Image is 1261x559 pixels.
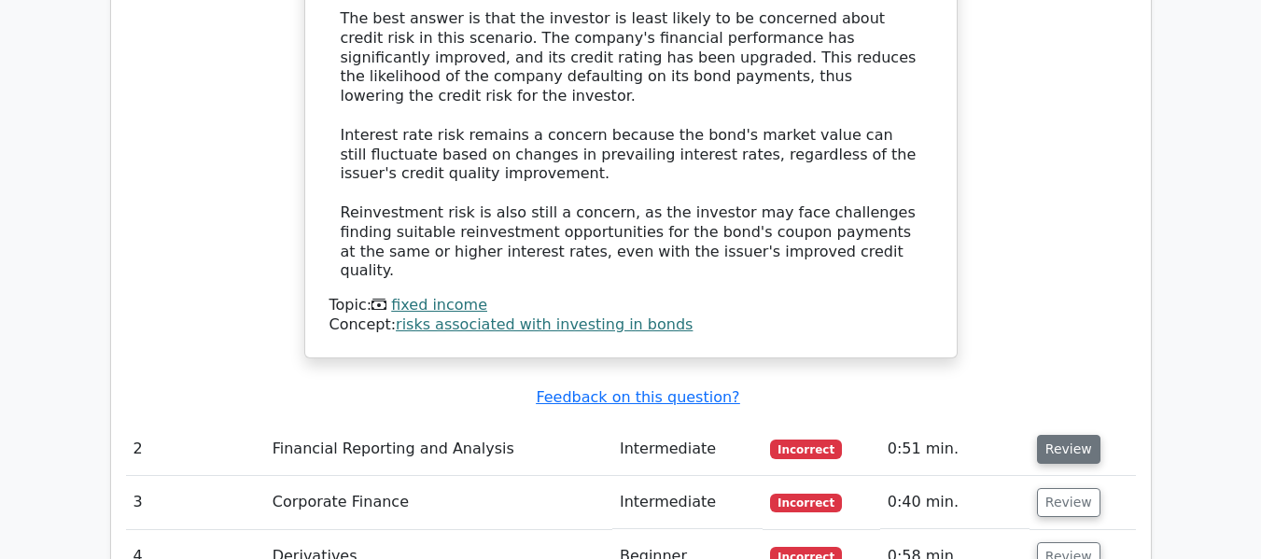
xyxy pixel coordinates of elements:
[126,423,265,476] td: 2
[1037,435,1100,464] button: Review
[1037,488,1100,517] button: Review
[612,423,763,476] td: Intermediate
[880,476,1030,529] td: 0:40 min.
[612,476,763,529] td: Intermediate
[126,476,265,529] td: 3
[265,423,612,476] td: Financial Reporting and Analysis
[880,423,1030,476] td: 0:51 min.
[265,476,612,529] td: Corporate Finance
[329,315,932,335] div: Concept:
[329,296,932,315] div: Topic:
[770,494,842,512] span: Incorrect
[396,315,693,333] a: risks associated with investing in bonds
[536,388,739,406] a: Feedback on this question?
[391,296,487,314] a: fixed income
[770,440,842,458] span: Incorrect
[341,9,921,281] div: The best answer is that the investor is least likely to be concerned about credit risk in this sc...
